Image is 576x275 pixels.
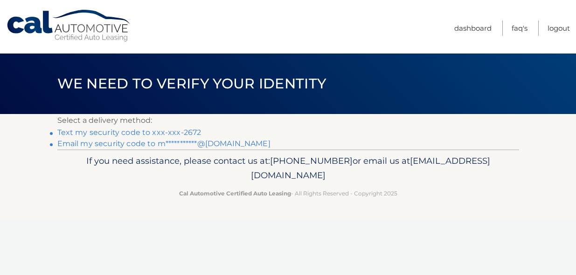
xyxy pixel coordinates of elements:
[548,20,570,36] a: Logout
[57,75,326,92] span: We need to verify your identity
[63,188,513,198] p: - All Rights Reserved - Copyright 2025
[179,190,291,197] strong: Cal Automotive Certified Auto Leasing
[6,9,132,42] a: Cal Automotive
[63,154,513,183] p: If you need assistance, please contact us at: or email us at
[454,20,492,36] a: Dashboard
[270,155,353,166] span: [PHONE_NUMBER]
[512,20,527,36] a: FAQ's
[57,114,519,127] p: Select a delivery method:
[57,128,201,137] a: Text my security code to xxx-xxx-2672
